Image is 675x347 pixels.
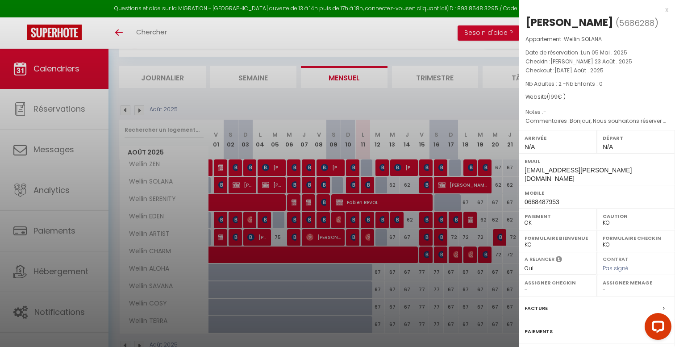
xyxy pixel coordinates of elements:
span: N/A [603,143,613,151]
span: N/A [525,143,535,151]
p: Commentaires : [525,117,668,125]
p: Notes : [525,108,668,117]
label: Facture [525,304,548,313]
span: 0688487953 [525,198,559,205]
span: [EMAIL_ADDRESS][PERSON_NAME][DOMAIN_NAME] [525,167,632,182]
span: - [543,108,546,116]
span: ( ) [616,17,658,29]
span: 5686288 [619,17,654,29]
span: Lun 05 Mai . 2025 [581,49,627,56]
label: Paiement [525,212,591,221]
label: A relancer [525,255,554,263]
span: [DATE] Août . 2025 [554,67,604,74]
span: ( € ) [547,93,566,100]
label: Formulaire Bienvenue [525,234,591,242]
iframe: LiveChat chat widget [637,309,675,347]
label: Assigner Menage [603,278,669,287]
label: Arrivée [525,134,591,142]
div: x [519,4,668,15]
label: Mobile [525,188,669,197]
span: Nb Adultes : 2 - [525,80,603,88]
span: Pas signé [603,264,629,272]
p: Checkout : [525,66,668,75]
label: Assigner Checkin [525,278,591,287]
label: Formulaire Checkin [603,234,669,242]
span: Wellin SOLANA [564,35,602,43]
i: Sélectionner OUI si vous souhaiter envoyer les séquences de messages post-checkout [556,255,562,265]
label: Caution [603,212,669,221]
p: Date de réservation : [525,48,668,57]
p: Appartement : [525,35,668,44]
label: Email [525,157,669,166]
div: [PERSON_NAME] [525,15,613,29]
span: Nb Enfants : 0 [566,80,603,88]
label: Contrat [603,255,629,261]
label: Départ [603,134,669,142]
span: [PERSON_NAME] 23 Août . 2025 [550,58,632,65]
span: 199 [549,93,558,100]
label: Paiements [525,327,553,336]
p: Checkin : [525,57,668,66]
div: Website [525,93,668,101]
